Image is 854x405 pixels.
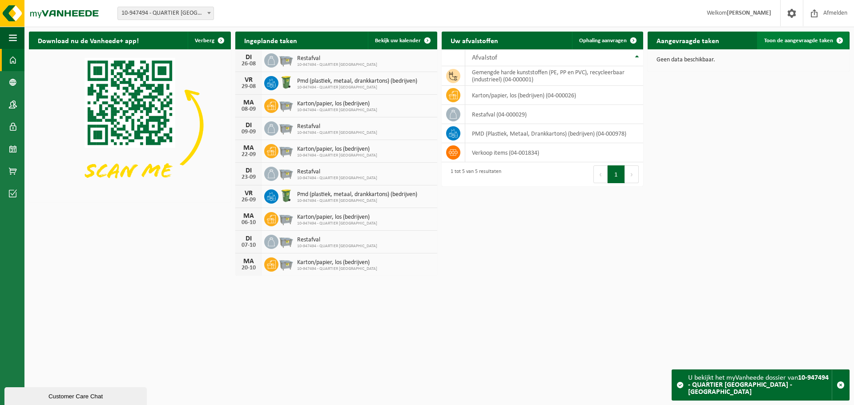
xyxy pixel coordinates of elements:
button: Verberg [188,32,230,49]
span: 10-947494 - QUARTIER NV - EKE [118,7,213,20]
span: Restafval [297,55,377,62]
img: WB-2500-GAL-GY-01 [278,211,294,226]
div: VR [240,76,258,84]
span: Karton/papier, los (bedrijven) [297,100,377,108]
div: DI [240,122,258,129]
div: MA [240,144,258,152]
h2: Uw afvalstoffen [442,32,507,49]
img: WB-2500-GAL-GY-01 [278,256,294,271]
span: 10-947494 - QUARTIER NV - EKE [117,7,214,20]
div: 23-09 [240,174,258,180]
span: Karton/papier, los (bedrijven) [297,214,377,221]
span: Restafval [297,168,377,176]
div: MA [240,213,258,220]
div: 07-10 [240,242,258,249]
span: 10-947494 - QUARTIER [GEOGRAPHIC_DATA] [297,198,417,204]
img: WB-2500-GAL-GY-01 [278,120,294,135]
span: Restafval [297,237,377,244]
td: PMD (Plastiek, Metaal, Drankkartons) (bedrijven) (04-000978) [465,124,644,143]
a: Ophaling aanvragen [572,32,642,49]
div: 1 tot 5 van 5 resultaten [446,164,501,184]
button: Previous [593,165,608,183]
h2: Ingeplande taken [235,32,306,49]
span: 10-947494 - QUARTIER [GEOGRAPHIC_DATA] [297,62,377,68]
span: 10-947494 - QUARTIER [GEOGRAPHIC_DATA] [297,221,377,226]
span: 10-947494 - QUARTIER [GEOGRAPHIC_DATA] [297,266,377,272]
span: Afvalstof [472,54,497,61]
div: DI [240,167,258,174]
div: 08-09 [240,106,258,112]
span: Karton/papier, los (bedrijven) [297,259,377,266]
span: 10-947494 - QUARTIER [GEOGRAPHIC_DATA] [297,176,377,181]
span: Pmd (plastiek, metaal, drankkartons) (bedrijven) [297,78,417,85]
span: 10-947494 - QUARTIER [GEOGRAPHIC_DATA] [297,108,377,113]
div: DI [240,54,258,61]
button: Next [625,165,639,183]
strong: [PERSON_NAME] [727,10,771,16]
div: 22-09 [240,152,258,158]
div: VR [240,190,258,197]
p: Geen data beschikbaar. [657,57,841,63]
span: 10-947494 - QUARTIER [GEOGRAPHIC_DATA] [297,130,377,136]
td: gemengde harde kunststoffen (PE, PP en PVC), recycleerbaar (industrieel) (04-000001) [465,66,644,86]
span: 10-947494 - QUARTIER [GEOGRAPHIC_DATA] [297,85,417,90]
span: Pmd (plastiek, metaal, drankkartons) (bedrijven) [297,191,417,198]
span: 10-947494 - QUARTIER [GEOGRAPHIC_DATA] [297,153,377,158]
img: WB-2500-GAL-GY-01 [278,143,294,158]
td: verkoop items (04-001834) [465,143,644,162]
img: Download de VHEPlus App [29,49,231,200]
div: 06-10 [240,220,258,226]
a: Toon de aangevraagde taken [757,32,849,49]
span: Ophaling aanvragen [579,38,627,44]
strong: 10-947494 - QUARTIER [GEOGRAPHIC_DATA] - [GEOGRAPHIC_DATA] [688,374,829,396]
span: Toon de aangevraagde taken [764,38,833,44]
span: Bekijk uw kalender [375,38,421,44]
iframe: chat widget [4,385,149,405]
div: MA [240,258,258,265]
div: 29-08 [240,84,258,90]
td: karton/papier, los (bedrijven) (04-000026) [465,86,644,105]
button: 1 [608,165,625,183]
img: WB-0240-HPE-GN-50 [278,75,294,90]
span: Verberg [195,38,214,44]
span: Karton/papier, los (bedrijven) [297,146,377,153]
h2: Download nu de Vanheede+ app! [29,32,148,49]
div: 26-08 [240,61,258,67]
img: WB-0240-HPE-GN-50 [278,188,294,203]
div: 20-10 [240,265,258,271]
span: Restafval [297,123,377,130]
img: WB-2500-GAL-GY-01 [278,165,294,180]
h2: Aangevraagde taken [648,32,728,49]
img: WB-2500-GAL-GY-01 [278,97,294,112]
img: WB-2500-GAL-GY-01 [278,52,294,67]
img: WB-2500-GAL-GY-01 [278,233,294,249]
div: 09-09 [240,129,258,135]
div: 26-09 [240,197,258,203]
div: DI [240,235,258,242]
div: U bekijkt het myVanheede dossier van [688,370,832,400]
td: restafval (04-000029) [465,105,644,124]
span: 10-947494 - QUARTIER [GEOGRAPHIC_DATA] [297,244,377,249]
a: Bekijk uw kalender [368,32,436,49]
div: MA [240,99,258,106]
